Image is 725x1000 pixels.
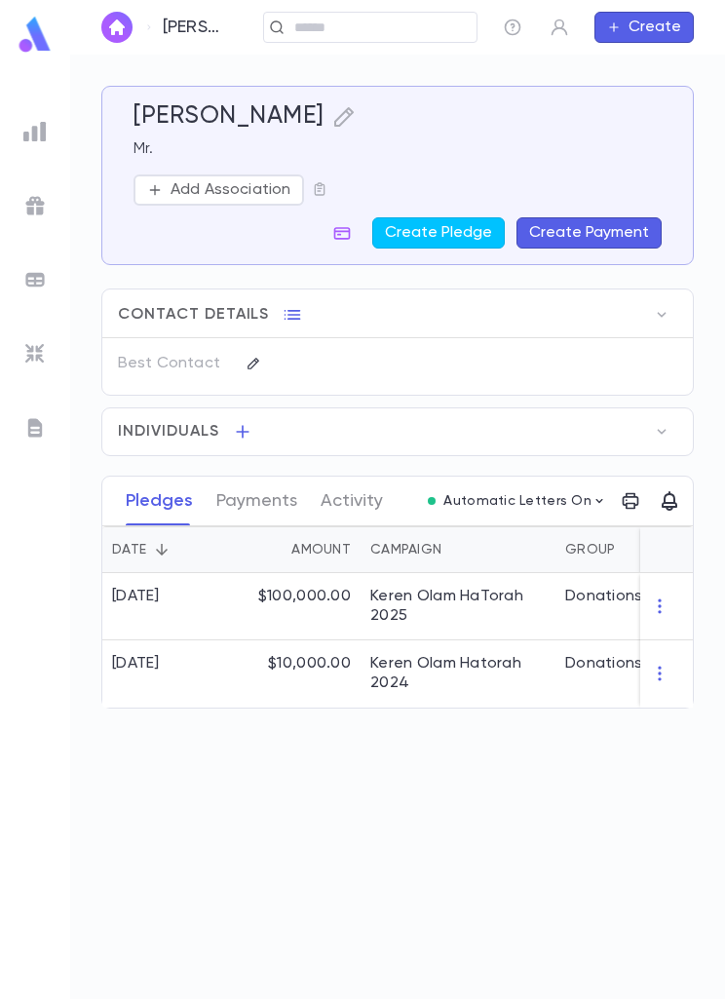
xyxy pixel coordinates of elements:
div: Donations [565,654,643,673]
button: Add Association [134,174,304,206]
button: Automatic Letters On [420,487,615,515]
div: Group [565,526,615,573]
img: logo [16,16,55,54]
button: Create Pledge [372,217,505,249]
button: Create Payment [516,217,662,249]
div: Group [555,526,702,573]
div: Amount [291,526,351,573]
div: Date [102,526,234,573]
p: Best Contact [118,348,230,379]
button: Payments [216,477,297,525]
div: Keren Olam HaTorah 2025 [370,587,546,626]
img: batches_grey.339ca447c9d9533ef1741baa751efc33.svg [23,268,47,291]
div: Keren Olam Hatorah 2024 [370,654,546,693]
span: Contact Details [118,305,269,325]
img: letters_grey.7941b92b52307dd3b8a917253454ce1c.svg [23,416,47,440]
img: campaigns_grey.99e729a5f7ee94e3726e6486bddda8f1.svg [23,194,47,217]
h5: [PERSON_NAME] [134,102,324,132]
div: $100,000.00 [234,573,361,640]
button: Sort [260,534,291,565]
p: Mr. [134,139,662,159]
span: Individuals [118,422,219,442]
img: reports_grey.c525e4749d1bce6a11f5fe2a8de1b229.svg [23,120,47,143]
div: Donations [565,587,643,606]
p: [PERSON_NAME] [163,17,229,38]
div: Campaign [361,526,555,573]
button: Sort [615,534,646,565]
img: imports_grey.530a8a0e642e233f2baf0ef88e8c9fcb.svg [23,342,47,365]
div: [DATE] [112,654,160,673]
button: Pledges [126,477,193,525]
div: Campaign [370,526,441,573]
img: home_white.a664292cf8c1dea59945f0da9f25487c.svg [105,19,129,35]
p: Add Association [171,180,290,200]
div: $10,000.00 [234,640,361,708]
div: Date [112,526,146,573]
div: [DATE] [112,587,160,606]
button: Sort [146,534,177,565]
button: Create [594,12,694,43]
button: Sort [441,534,473,565]
div: Amount [234,526,361,573]
p: Automatic Letters On [443,493,591,509]
button: Activity [321,477,383,525]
